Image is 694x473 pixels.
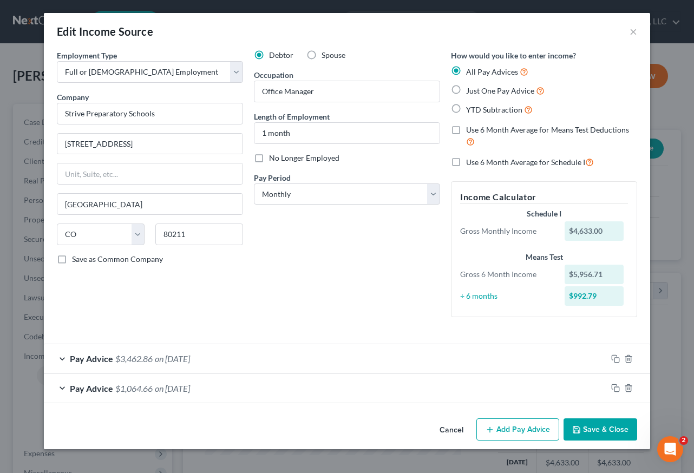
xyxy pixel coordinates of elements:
iframe: Intercom live chat [657,436,683,462]
span: $3,462.86 [115,353,153,364]
input: Unit, Suite, etc... [57,163,243,184]
span: Debtor [269,50,293,60]
span: 2 [679,436,688,445]
div: ÷ 6 months [455,291,559,301]
span: Employment Type [57,51,117,60]
div: $5,956.71 [565,265,624,284]
span: Save as Common Company [72,254,163,264]
button: Add Pay Advice [476,418,559,441]
span: All Pay Advices [466,67,518,76]
div: $992.79 [565,286,624,306]
h5: Income Calculator [460,190,628,204]
span: Company [57,93,89,102]
span: Pay Period [254,173,291,182]
span: on [DATE] [155,353,190,364]
input: Enter zip... [155,224,243,245]
div: Means Test [460,252,628,262]
input: Enter address... [57,134,243,154]
span: $1,064.66 [115,383,153,393]
input: ex: 2 years [254,123,440,143]
label: How would you like to enter income? [451,50,576,61]
input: Search company by name... [57,103,243,124]
div: Gross Monthly Income [455,226,559,236]
span: Use 6 Month Average for Means Test Deductions [466,125,629,134]
span: YTD Subtraction [466,105,522,114]
span: Pay Advice [70,383,113,393]
div: Schedule I [460,208,628,219]
div: Edit Income Source [57,24,153,39]
button: Save & Close [564,418,637,441]
div: $4,633.00 [565,221,624,241]
input: Enter city... [57,194,243,214]
span: Use 6 Month Average for Schedule I [466,157,585,167]
button: Cancel [431,419,472,441]
span: Pay Advice [70,353,113,364]
label: Occupation [254,69,293,81]
button: × [630,25,637,38]
span: No Longer Employed [269,153,339,162]
div: Gross 6 Month Income [455,269,559,280]
input: -- [254,81,440,102]
span: Just One Pay Advice [466,86,534,95]
span: Spouse [322,50,345,60]
label: Length of Employment [254,111,330,122]
span: on [DATE] [155,383,190,393]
